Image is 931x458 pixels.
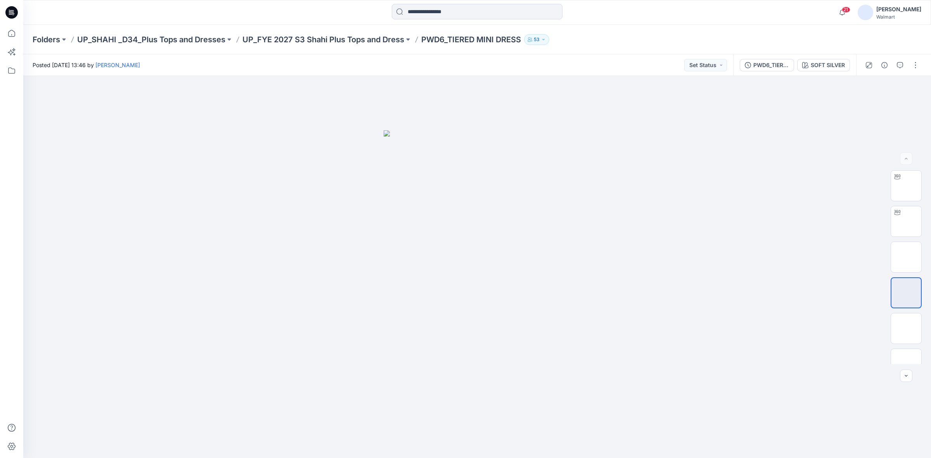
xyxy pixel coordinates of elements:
span: 21 [842,7,850,13]
a: [PERSON_NAME] [95,62,140,68]
div: Walmart [876,14,921,20]
a: UP_SHAHI _D34_Plus Tops and Dresses [77,34,225,45]
button: 53 [524,34,549,45]
a: Folders [33,34,60,45]
div: [PERSON_NAME] [876,5,921,14]
p: 53 [534,35,540,44]
button: PWD6_TIERED MINI DRESS([DATE]) [740,59,794,71]
button: Details [878,59,891,71]
div: PWD6_TIERED MINI DRESS([DATE]) [753,61,789,69]
span: Posted [DATE] 13:46 by [33,61,140,69]
a: UP_FYE 2027 S3 Shahi Plus Tops and Dress [242,34,404,45]
div: SOFT SILVER [811,61,845,69]
img: avatar [858,5,873,20]
p: PWD6_TIERED MINI DRESS [421,34,521,45]
button: SOFT SILVER [797,59,850,71]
